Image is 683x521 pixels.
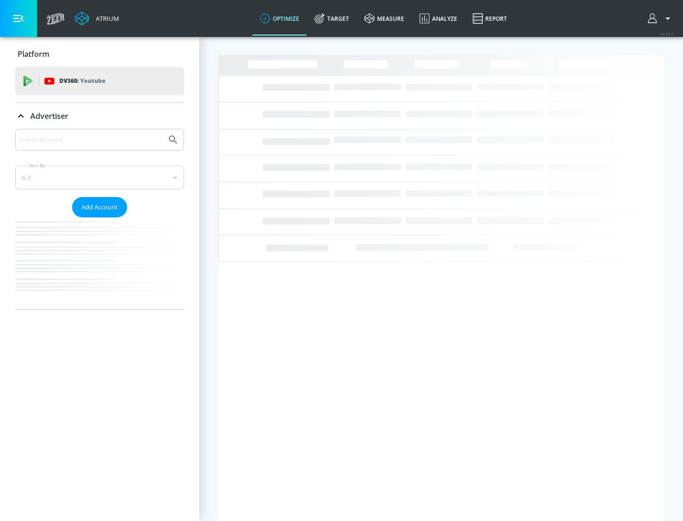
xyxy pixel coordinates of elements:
a: Target [307,1,357,36]
span: Add Account [82,202,118,213]
div: Atrium [92,14,119,23]
p: Platform [18,49,49,59]
a: Analyze [412,1,465,36]
div: Platform [15,41,184,67]
p: DV360: [59,76,105,86]
nav: list of Advertiser [15,217,184,309]
a: Atrium [75,11,119,26]
a: optimize [252,1,307,36]
span: v 4.24.0 [660,31,674,36]
button: Add Account [72,197,127,217]
p: Advertiser [30,111,68,121]
div: DV360: Youtube [15,67,184,95]
div: A-Z [15,166,184,189]
label: Sort By [27,162,47,169]
div: Advertiser [15,103,184,129]
p: Youtube [80,76,105,86]
input: Search by name [19,134,163,146]
a: Report [465,1,515,36]
div: Advertiser [15,129,184,309]
a: measure [357,1,412,36]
